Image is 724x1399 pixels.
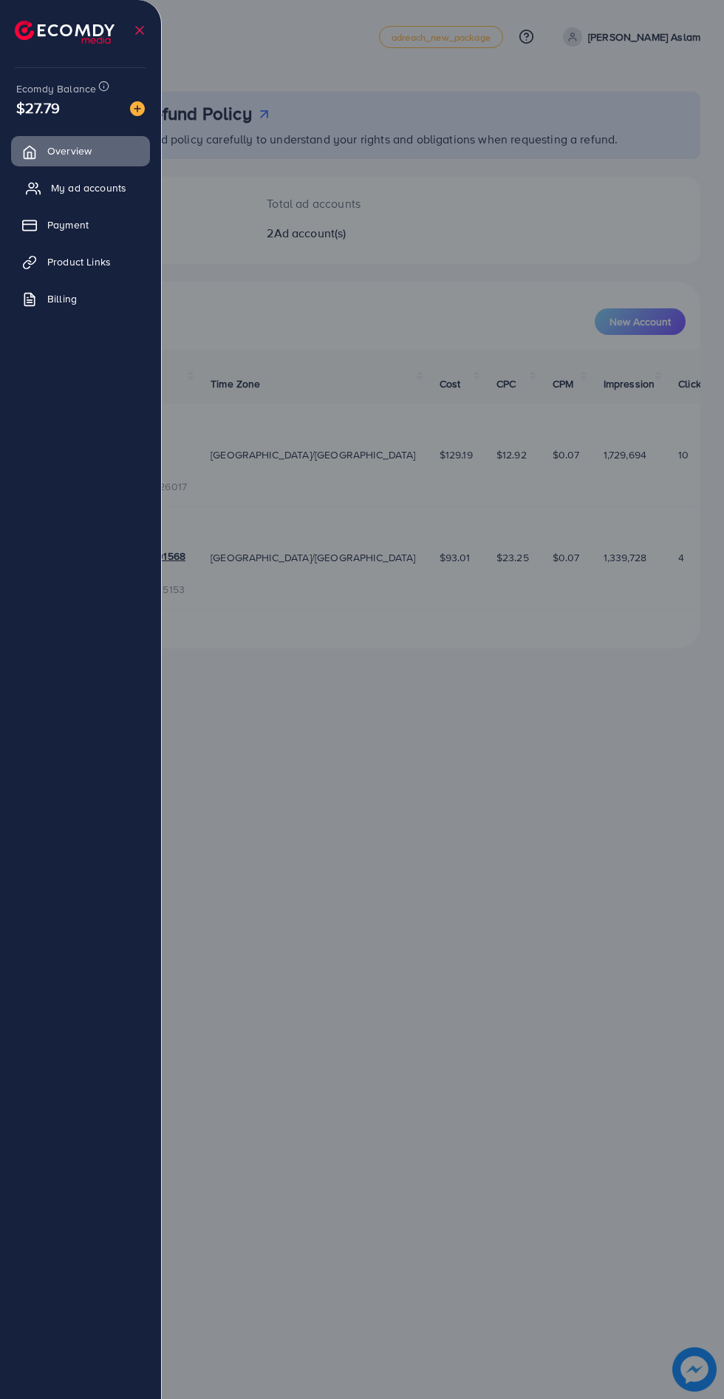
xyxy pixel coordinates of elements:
a: Payment [11,210,150,240]
span: My ad accounts [51,180,126,195]
a: Overview [11,136,150,166]
img: logo [15,21,115,44]
a: My ad accounts [11,173,150,203]
img: image [130,101,145,116]
span: Billing [47,291,77,306]
span: Overview [47,143,92,158]
span: $27.79 [16,97,60,118]
span: Payment [47,217,89,232]
a: Product Links [11,247,150,277]
span: Ecomdy Balance [16,81,96,96]
a: Billing [11,284,150,314]
span: Product Links [47,254,111,269]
